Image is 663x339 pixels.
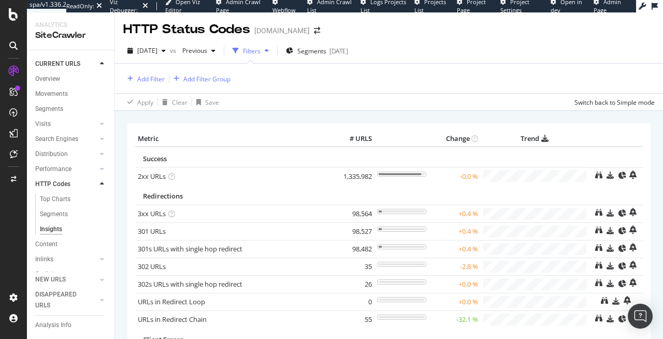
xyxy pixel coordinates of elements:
[183,75,230,83] div: Add Filter Group
[35,89,68,100] div: Movements
[35,104,63,115] div: Segments
[628,304,653,329] div: Open Intercom Messenger
[178,46,207,55] span: Previous
[40,209,107,220] a: Segments
[143,191,183,201] span: Redirections
[429,293,481,310] td: +0.0 %
[35,289,88,311] div: DISAPPEARED URLS
[35,164,97,175] a: Performance
[429,167,481,185] td: -0.0 %
[333,205,374,222] td: 98,564
[137,98,153,107] div: Apply
[123,21,250,38] div: HTTP Status Codes
[66,2,94,10] div: ReadOnly:
[35,254,97,265] a: Inlinks
[123,43,170,59] button: [DATE]
[329,47,348,55] div: [DATE]
[429,275,481,293] td: +0.0 %
[35,254,53,265] div: Inlinks
[254,25,310,36] div: [DOMAIN_NAME]
[205,98,219,107] div: Save
[629,278,637,287] div: bell-plus
[272,6,296,14] span: Webflow
[629,208,637,216] div: bell-plus
[35,21,106,30] div: Analytics
[170,46,178,55] span: vs
[35,239,107,250] a: Content
[35,179,97,190] a: HTTP Codes
[35,289,97,311] a: DISAPPEARED URLS
[297,47,326,55] span: Segments
[40,224,107,235] a: Insights
[123,73,165,85] button: Add Filter
[35,149,68,160] div: Distribution
[35,269,58,280] div: Outlinks
[35,104,107,115] a: Segments
[429,131,481,147] th: Change
[314,27,320,34] div: arrow-right-arrow-left
[574,98,655,107] div: Switch back to Simple mode
[35,74,60,84] div: Overview
[282,43,352,59] button: Segments[DATE]
[123,94,153,110] button: Apply
[228,43,273,59] button: Filters
[35,134,97,145] a: Search Engines
[35,269,97,280] a: Outlinks
[135,131,333,147] th: Metric
[429,258,481,275] td: -2.8 %
[178,43,220,59] button: Previous
[333,240,374,258] td: 98,482
[333,258,374,275] td: 35
[35,149,97,160] a: Distribution
[35,320,107,331] a: Analysis Info
[429,222,481,240] td: +0.4 %
[192,94,219,110] button: Save
[35,30,106,41] div: SiteCrawler
[40,194,107,205] a: Top Charts
[138,227,166,236] a: 301 URLs
[429,205,481,222] td: +0.4 %
[629,171,637,179] div: bell-plus
[40,224,62,235] div: Insights
[333,275,374,293] td: 26
[333,131,374,147] th: # URLS
[243,47,261,55] div: Filters
[40,209,68,220] div: Segments
[35,274,66,285] div: NEW URLS
[169,73,230,85] button: Add Filter Group
[138,279,242,289] a: 302s URLs with single hop redirect
[35,119,51,130] div: Visits
[35,164,71,175] div: Performance
[138,244,242,253] a: 301s URLs with single hop redirect
[35,320,71,331] div: Analysis Info
[137,46,157,55] span: 2025 Aug. 7th
[138,172,166,181] a: 2xx URLs
[137,75,165,83] div: Add Filter
[158,94,188,110] button: Clear
[40,194,70,205] div: Top Charts
[429,310,481,328] td: -32.1 %
[570,94,655,110] button: Switch back to Simple mode
[35,134,78,145] div: Search Engines
[333,293,374,310] td: 0
[35,89,107,100] a: Movements
[35,274,97,285] a: NEW URLS
[138,262,166,271] a: 302 URLs
[172,98,188,107] div: Clear
[143,154,167,163] span: Success
[481,131,589,147] th: Trend
[138,297,205,306] a: URLs in Redirect Loop
[35,59,80,69] div: CURRENT URLS
[138,209,166,218] a: 3xx URLs
[333,222,374,240] td: 98,527
[629,261,637,269] div: bell-plus
[35,239,57,250] div: Content
[35,179,70,190] div: HTTP Codes
[333,310,374,328] td: 55
[35,119,97,130] a: Visits
[35,74,107,84] a: Overview
[429,240,481,258] td: +0.4 %
[624,296,631,304] div: bell-plus
[629,225,637,234] div: bell-plus
[138,315,207,324] a: URLs in Redirect Chain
